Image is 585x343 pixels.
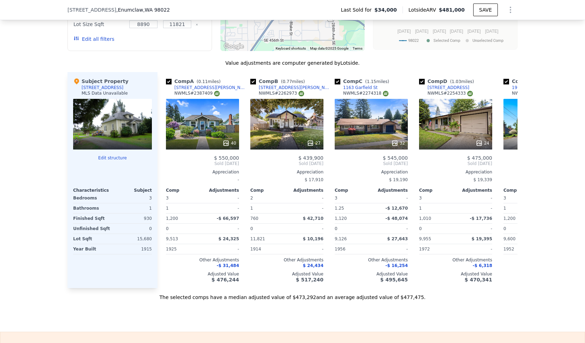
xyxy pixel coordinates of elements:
div: NWMLS # 2253696 [512,90,557,96]
div: Subject [112,188,152,193]
div: [STREET_ADDRESS] [82,85,123,90]
div: 1925 [166,244,201,254]
div: 24 [476,140,489,147]
div: [STREET_ADDRESS][PERSON_NAME] [174,85,247,90]
span: -$ 31,484 [217,263,239,268]
div: 3 [114,193,152,203]
div: Subject Property [73,78,128,85]
a: Terms (opens in new tab) [353,46,362,50]
span: 1.03 [452,79,461,84]
span: ( miles) [278,79,308,84]
div: Comp [419,188,456,193]
div: Adjusted Value [419,271,492,277]
div: 1 [503,203,539,213]
div: 1 [166,203,201,213]
div: 1163 Garfield St [343,85,378,90]
span: 1,200 [166,216,178,221]
button: SAVE [473,4,498,16]
div: - [288,244,323,254]
img: NWMLS Logo [298,91,304,96]
img: Google [222,42,245,51]
div: - [288,203,323,213]
div: Adjusted Value [250,271,323,277]
span: ( miles) [362,79,392,84]
div: Appreciation [166,169,239,175]
div: 1957 [PERSON_NAME] Ave [512,85,568,90]
span: 9,513 [166,236,178,241]
div: - [457,224,492,234]
div: The selected comps have a median adjusted value of $473,292 and an average adjusted value of $477... [67,288,517,301]
span: 3 [335,196,337,201]
div: Appreciation [503,169,577,175]
span: ( miles) [194,79,223,84]
div: Adjusted Value [335,271,408,277]
div: Finished Sqft [73,214,111,223]
span: 0.77 [283,79,292,84]
span: Sold [DATE] [166,161,239,166]
button: Keyboard shortcuts [276,46,306,51]
div: Characteristics [73,188,112,193]
span: 9,600 [503,236,515,241]
div: - [373,193,408,203]
span: 0 [503,226,506,231]
div: - [204,224,239,234]
div: Comp [250,188,287,193]
span: 0 [166,226,169,231]
div: 1915 [114,244,152,254]
text: [DATE] [485,29,499,34]
span: $ 470,341 [465,277,492,282]
text: [DATE] [415,29,429,34]
div: - [204,193,239,203]
span: -$ 12,670 [385,206,408,211]
span: $ 476,244 [212,277,239,282]
span: 2 [250,196,253,201]
span: $ 19,395 [471,236,492,241]
a: [STREET_ADDRESS][PERSON_NAME] [166,85,247,90]
div: Year Built [73,244,111,254]
span: ( miles) [447,79,477,84]
span: $ 545,000 [383,155,408,161]
div: 1.25 [335,203,370,213]
a: [STREET_ADDRESS][PERSON_NAME] [250,85,332,90]
div: - [373,224,408,234]
span: 1.15 [367,79,376,84]
span: $ 10,196 [303,236,323,241]
text: 98022 [408,38,419,43]
span: [STREET_ADDRESS] [67,6,116,13]
span: $ 27,643 [387,236,408,241]
span: 3 [166,196,169,201]
div: - [166,175,239,185]
div: 15,680 [114,234,152,244]
div: Comp [166,188,202,193]
span: Last Sold for [341,6,374,13]
text: [DATE] [398,29,411,34]
div: NWMLS # 2274318 [343,90,388,96]
a: 1163 Garfield St [335,85,378,90]
div: Comp B [250,78,308,85]
div: Value adjustments are computer generated by Lotside . [67,59,517,66]
span: $ 550,000 [214,155,239,161]
div: Adjustments [287,188,323,193]
text: [DATE] [450,29,463,34]
div: Appreciation [250,169,323,175]
button: Edit all filters [73,36,114,43]
img: NWMLS Logo [214,91,220,96]
span: -$ 6,318 [473,263,492,268]
div: - [204,203,239,213]
button: Clear [195,23,198,26]
text: Selected Comp [433,38,460,43]
text: Unselected Comp [472,38,503,43]
div: Appreciation [335,169,408,175]
div: 1914 [250,244,285,254]
div: 1956 [335,244,370,254]
div: [STREET_ADDRESS] [427,85,469,90]
img: NWMLS Logo [467,91,473,96]
span: , WA 98022 [143,7,170,13]
div: - [288,193,323,203]
div: [STREET_ADDRESS][PERSON_NAME] [259,85,332,90]
span: $ 475,000 [467,155,492,161]
div: 1 [114,203,152,213]
span: 3 [503,196,506,201]
div: Adjustments [202,188,239,193]
span: Sold [DATE] [419,161,492,166]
